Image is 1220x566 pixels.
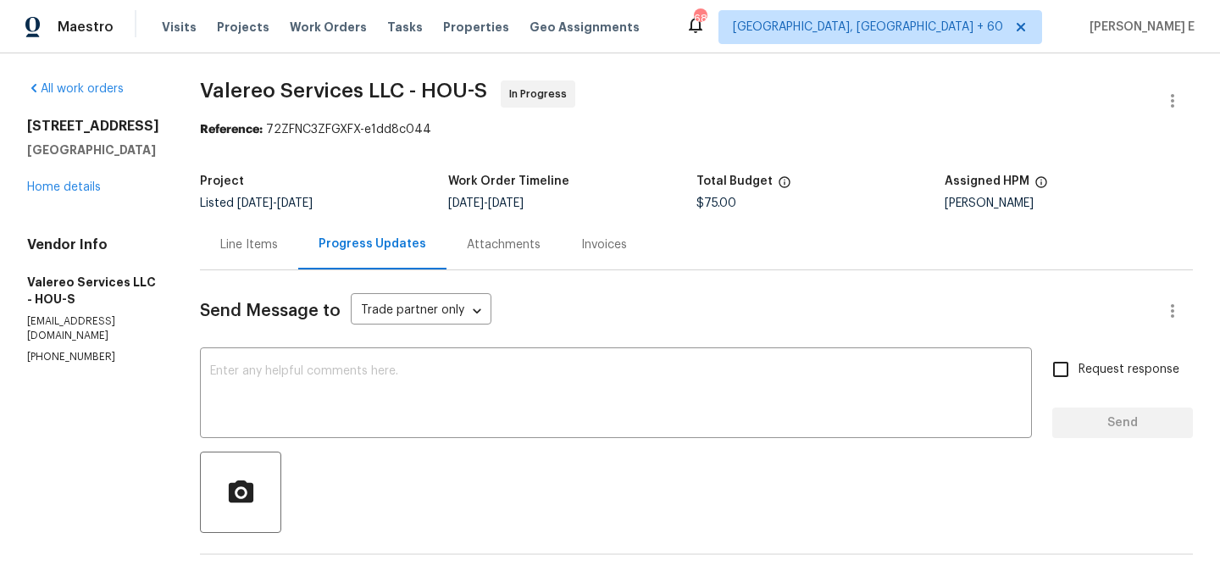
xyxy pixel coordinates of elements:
[277,197,313,209] span: [DATE]
[443,19,509,36] span: Properties
[694,10,706,27] div: 684
[162,19,197,36] span: Visits
[696,175,773,187] h5: Total Budget
[581,236,627,253] div: Invoices
[945,197,1193,209] div: [PERSON_NAME]
[58,19,114,36] span: Maestro
[237,197,273,209] span: [DATE]
[351,297,491,325] div: Trade partner only
[448,197,484,209] span: [DATE]
[467,236,541,253] div: Attachments
[200,302,341,319] span: Send Message to
[1034,175,1048,197] span: The hpm assigned to this work order.
[1083,19,1195,36] span: [PERSON_NAME] E
[200,175,244,187] h5: Project
[217,19,269,36] span: Projects
[200,121,1193,138] div: 72ZFNC3ZFGXFX-e1dd8c044
[448,197,524,209] span: -
[27,350,159,364] p: [PHONE_NUMBER]
[220,236,278,253] div: Line Items
[27,141,159,158] h5: [GEOGRAPHIC_DATA]
[509,86,574,103] span: In Progress
[1079,361,1179,379] span: Request response
[200,124,263,136] b: Reference:
[27,236,159,253] h4: Vendor Info
[27,314,159,343] p: [EMAIL_ADDRESS][DOMAIN_NAME]
[27,181,101,193] a: Home details
[945,175,1029,187] h5: Assigned HPM
[290,19,367,36] span: Work Orders
[733,19,1003,36] span: [GEOGRAPHIC_DATA], [GEOGRAPHIC_DATA] + 60
[200,197,313,209] span: Listed
[200,80,487,101] span: Valereo Services LLC - HOU-S
[778,175,791,197] span: The total cost of line items that have been proposed by Opendoor. This sum includes line items th...
[387,21,423,33] span: Tasks
[237,197,313,209] span: -
[319,236,426,252] div: Progress Updates
[27,118,159,135] h2: [STREET_ADDRESS]
[530,19,640,36] span: Geo Assignments
[27,274,159,308] h5: Valereo Services LLC - HOU-S
[27,83,124,95] a: All work orders
[448,175,569,187] h5: Work Order Timeline
[696,197,736,209] span: $75.00
[488,197,524,209] span: [DATE]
